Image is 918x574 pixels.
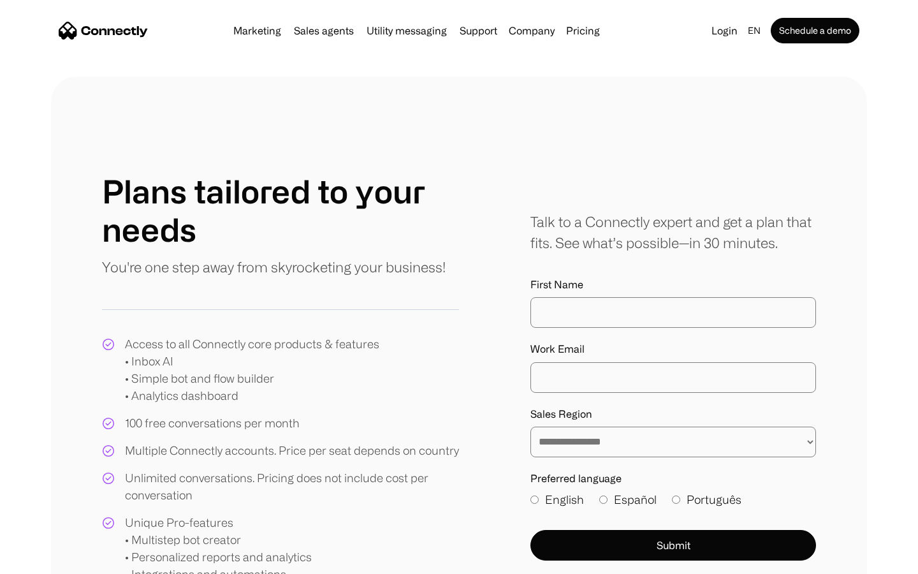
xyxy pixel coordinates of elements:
a: Marketing [228,26,286,36]
label: Work Email [530,343,816,355]
p: You're one step away from skyrocketing your business! [102,256,446,277]
div: Company [509,22,555,40]
a: Support [455,26,502,36]
label: Português [672,491,741,508]
div: 100 free conversations per month [125,415,300,432]
input: English [530,496,539,504]
button: Submit [530,530,816,561]
h1: Plans tailored to your needs [102,172,459,249]
label: Preferred language [530,473,816,485]
a: Pricing [561,26,605,36]
div: Multiple Connectly accounts. Price per seat depends on country [125,442,459,459]
div: Unlimited conversations. Pricing does not include cost per conversation [125,469,459,504]
ul: Language list [25,552,76,570]
label: Sales Region [530,408,816,420]
label: English [530,491,584,508]
a: Sales agents [289,26,359,36]
input: Español [599,496,608,504]
div: Talk to a Connectly expert and get a plan that fits. See what’s possible—in 30 minutes. [530,211,816,253]
input: Português [672,496,680,504]
aside: Language selected: English [13,550,76,570]
a: Schedule a demo [771,18,859,43]
a: Utility messaging [361,26,452,36]
div: en [748,22,761,40]
label: First Name [530,279,816,291]
div: Access to all Connectly core products & features • Inbox AI • Simple bot and flow builder • Analy... [125,335,379,404]
label: Español [599,491,657,508]
a: Login [706,22,743,40]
